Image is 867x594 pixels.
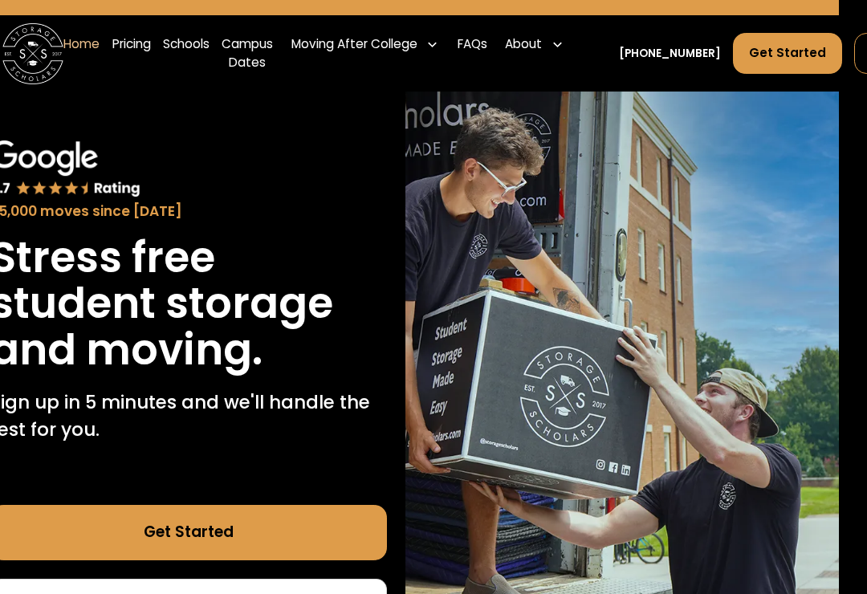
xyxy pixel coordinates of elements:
div: About [505,35,542,54]
a: home [2,23,63,84]
a: Home [63,23,100,84]
a: Pricing [112,23,151,84]
a: FAQs [458,23,487,84]
div: About [499,23,570,66]
a: Get Started [733,33,842,75]
a: Schools [163,23,210,84]
img: Storage Scholars main logo [2,23,63,84]
div: Moving After College [285,23,445,66]
div: Moving After College [291,35,417,54]
a: Campus Dates [222,23,273,84]
a: [PHONE_NUMBER] [619,46,721,62]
